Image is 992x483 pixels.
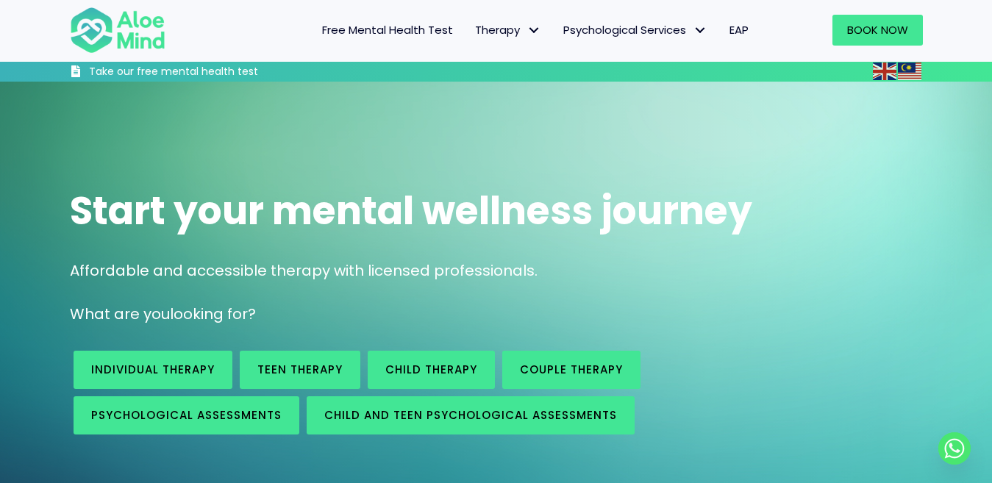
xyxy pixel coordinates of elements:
[91,362,215,377] span: Individual therapy
[524,20,545,41] span: Therapy: submenu
[832,15,923,46] a: Book Now
[91,407,282,423] span: Psychological assessments
[873,62,896,80] img: en
[502,351,640,389] a: Couple therapy
[257,362,343,377] span: Teen Therapy
[385,362,477,377] span: Child Therapy
[185,15,760,46] nav: Menu
[368,351,495,389] a: Child Therapy
[70,260,923,282] p: Affordable and accessible therapy with licensed professionals.
[74,396,299,434] a: Psychological assessments
[311,15,464,46] a: Free Mental Health Test
[324,407,617,423] span: Child and Teen Psychological assessments
[718,15,760,46] a: EAP
[89,65,337,79] h3: Take our free mental health test
[898,62,921,80] img: ms
[563,22,707,37] span: Psychological Services
[70,304,170,324] span: What are you
[240,351,360,389] a: Teen Therapy
[729,22,749,37] span: EAP
[170,304,256,324] span: looking for?
[898,62,923,79] a: Malay
[690,20,711,41] span: Psychological Services: submenu
[322,22,453,37] span: Free Mental Health Test
[70,65,337,82] a: Take our free mental health test
[74,351,232,389] a: Individual therapy
[464,15,552,46] a: TherapyTherapy: submenu
[307,396,635,434] a: Child and Teen Psychological assessments
[873,62,898,79] a: English
[938,432,971,465] a: Whatsapp
[475,22,541,37] span: Therapy
[552,15,718,46] a: Psychological ServicesPsychological Services: submenu
[847,22,908,37] span: Book Now
[520,362,623,377] span: Couple therapy
[70,184,752,237] span: Start your mental wellness journey
[70,6,165,54] img: Aloe mind Logo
